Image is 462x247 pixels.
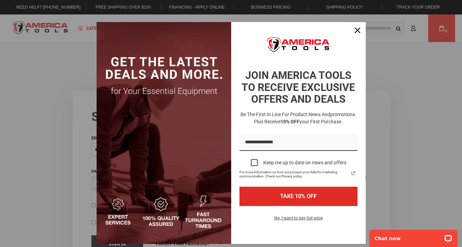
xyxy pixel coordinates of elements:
svg: link icon [349,169,357,177]
a: Read our Privacy Policy [349,169,357,177]
div: Keep me up to date on news and offers [263,160,346,166]
strong: 10% OFF [281,119,299,124]
button: No, I want to pay full price [269,214,328,226]
h3: Be the first in line for product news and [238,111,359,125]
span: For more information on how we process your data for marketing communication. Check our Privacy p... [239,170,349,178]
iframe: LiveChat chat widget [365,225,462,247]
button: Close [349,22,366,39]
span: promotions. Plus receive your first purchase. [254,112,356,124]
svg: close icon [355,28,360,33]
strong: JOIN AMERICA TOOLS TO RECEIVE EXCLUSIVE OFFERS AND DEALS [242,69,355,105]
button: TAKE 10% OFF [239,187,357,206]
input: Email field [239,134,357,151]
